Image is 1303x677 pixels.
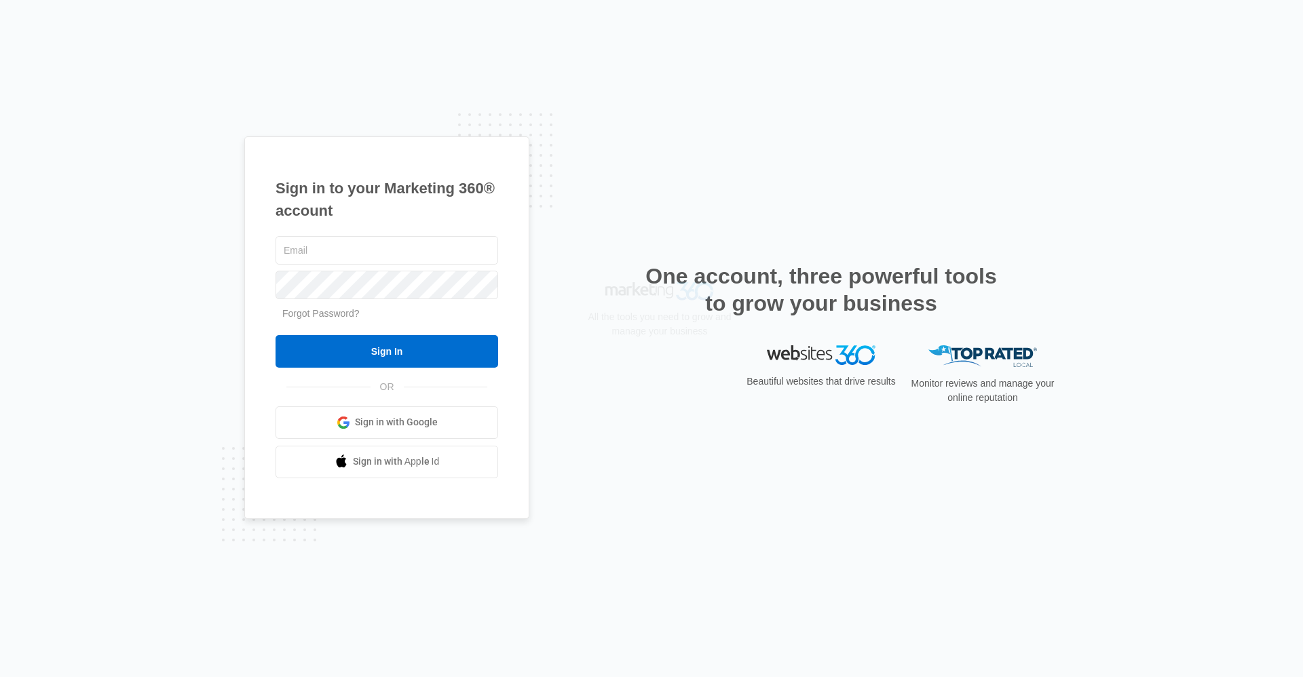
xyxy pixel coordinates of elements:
[276,335,498,368] input: Sign In
[371,380,404,394] span: OR
[276,177,498,222] h1: Sign in to your Marketing 360® account
[276,236,498,265] input: Email
[641,263,1001,317] h2: One account, three powerful tools to grow your business
[353,454,440,469] span: Sign in with Apple Id
[584,373,736,402] p: All the tools you need to grow and manage your business
[276,406,498,439] a: Sign in with Google
[355,415,438,429] span: Sign in with Google
[928,345,1037,368] img: Top Rated Local
[745,374,897,389] p: Beautiful websites that drive results
[276,446,498,478] a: Sign in with Apple Id
[282,308,360,319] a: Forgot Password?
[907,376,1059,405] p: Monitor reviews and manage your online reputation
[767,345,875,365] img: Websites 360
[605,345,714,364] img: Marketing 360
